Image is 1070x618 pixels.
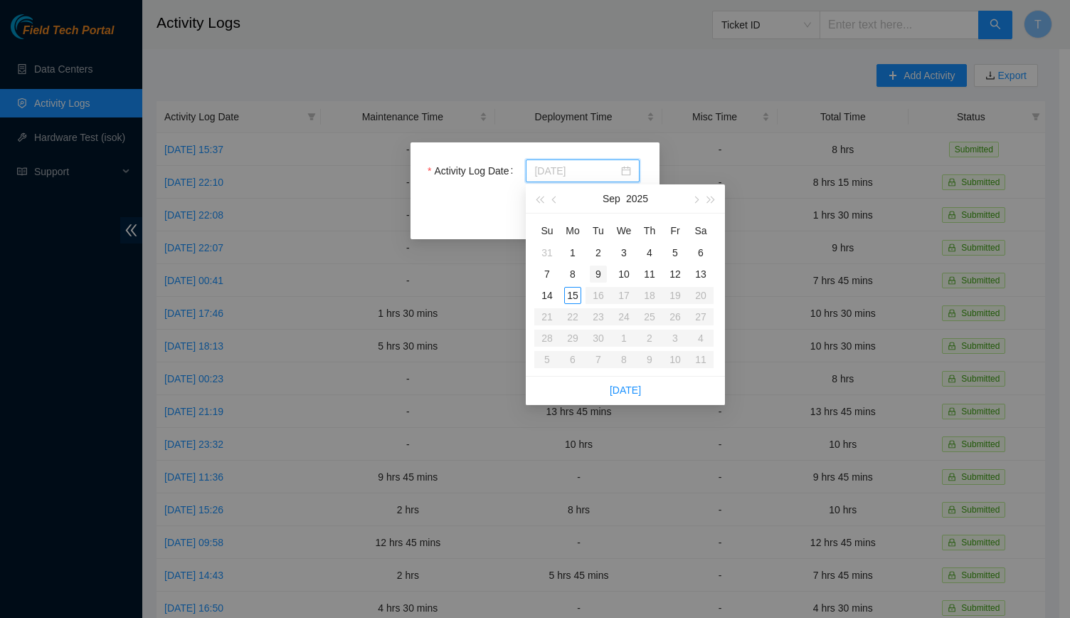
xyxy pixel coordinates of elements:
[688,219,714,242] th: Sa
[637,242,662,263] td: 2025-09-04
[662,242,688,263] td: 2025-09-05
[611,219,637,242] th: We
[586,242,611,263] td: 2025-09-02
[662,263,688,285] td: 2025-09-12
[534,163,618,179] input: Activity Log Date
[590,244,607,261] div: 2
[560,242,586,263] td: 2025-09-01
[534,242,560,263] td: 2025-08-31
[688,263,714,285] td: 2025-09-13
[564,244,581,261] div: 1
[637,263,662,285] td: 2025-09-11
[615,244,632,261] div: 3
[539,287,556,304] div: 14
[662,219,688,242] th: Fr
[534,263,560,285] td: 2025-09-07
[610,384,641,396] a: [DATE]
[692,266,709,283] div: 13
[641,244,658,261] div: 4
[641,266,658,283] div: 11
[564,266,581,283] div: 8
[611,242,637,263] td: 2025-09-03
[611,263,637,285] td: 2025-09-10
[539,266,556,283] div: 7
[534,285,560,306] td: 2025-09-14
[428,159,519,182] label: Activity Log Date
[692,244,709,261] div: 6
[560,285,586,306] td: 2025-09-15
[667,244,684,261] div: 5
[539,244,556,261] div: 31
[590,266,607,283] div: 9
[603,184,620,213] button: Sep
[586,263,611,285] td: 2025-09-09
[667,266,684,283] div: 12
[564,287,581,304] div: 15
[586,219,611,242] th: Tu
[560,263,586,285] td: 2025-09-08
[615,266,632,283] div: 10
[534,219,560,242] th: Su
[637,219,662,242] th: Th
[688,242,714,263] td: 2025-09-06
[560,219,586,242] th: Mo
[626,184,648,213] button: 2025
